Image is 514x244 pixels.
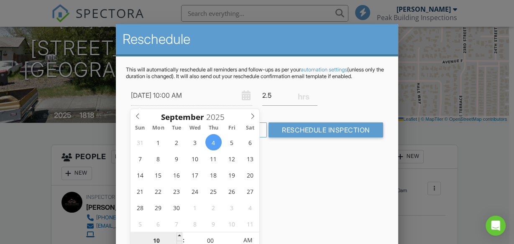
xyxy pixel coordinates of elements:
[150,167,166,183] span: September 15, 2025
[161,113,204,121] span: Scroll to increment
[132,167,148,183] span: September 14, 2025
[187,134,203,150] span: September 3, 2025
[301,66,347,73] a: automation settings
[187,216,203,232] span: October 8, 2025
[132,150,148,167] span: September 7, 2025
[205,216,222,232] span: October 9, 2025
[150,183,166,199] span: September 22, 2025
[169,183,185,199] span: September 23, 2025
[187,167,203,183] span: September 17, 2025
[224,150,240,167] span: September 12, 2025
[205,150,222,167] span: September 11, 2025
[169,167,185,183] span: September 16, 2025
[242,150,258,167] span: September 13, 2025
[242,183,258,199] span: September 27, 2025
[187,150,203,167] span: September 10, 2025
[242,167,258,183] span: September 20, 2025
[205,167,222,183] span: September 18, 2025
[187,199,203,216] span: October 1, 2025
[205,134,222,150] span: September 4, 2025
[123,31,392,48] h2: Reschedule
[132,134,148,150] span: August 31, 2025
[167,125,186,131] span: Tue
[224,199,240,216] span: October 3, 2025
[224,216,240,232] span: October 10, 2025
[169,134,185,150] span: September 2, 2025
[187,183,203,199] span: September 24, 2025
[150,150,166,167] span: September 8, 2025
[149,125,167,131] span: Mon
[132,199,148,216] span: September 28, 2025
[169,216,185,232] span: October 7, 2025
[486,216,506,236] div: Open Intercom Messenger
[150,134,166,150] span: September 1, 2025
[132,183,148,199] span: September 21, 2025
[242,134,258,150] span: September 6, 2025
[242,199,258,216] span: October 4, 2025
[242,216,258,232] span: October 11, 2025
[224,134,240,150] span: September 5, 2025
[126,66,389,80] p: This will automatically reschedule all reminders and follow-ups as per your (unless only the dura...
[269,122,384,137] input: Reschedule Inspection
[204,112,232,122] input: Scroll to increment
[205,199,222,216] span: October 2, 2025
[204,125,222,131] span: Thu
[224,167,240,183] span: September 19, 2025
[130,125,149,131] span: Sun
[222,125,241,131] span: Fri
[169,150,185,167] span: September 9, 2025
[205,183,222,199] span: September 25, 2025
[150,216,166,232] span: October 6, 2025
[169,199,185,216] span: September 30, 2025
[241,125,259,131] span: Sat
[150,199,166,216] span: September 29, 2025
[224,183,240,199] span: September 26, 2025
[186,125,204,131] span: Wed
[132,216,148,232] span: October 5, 2025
